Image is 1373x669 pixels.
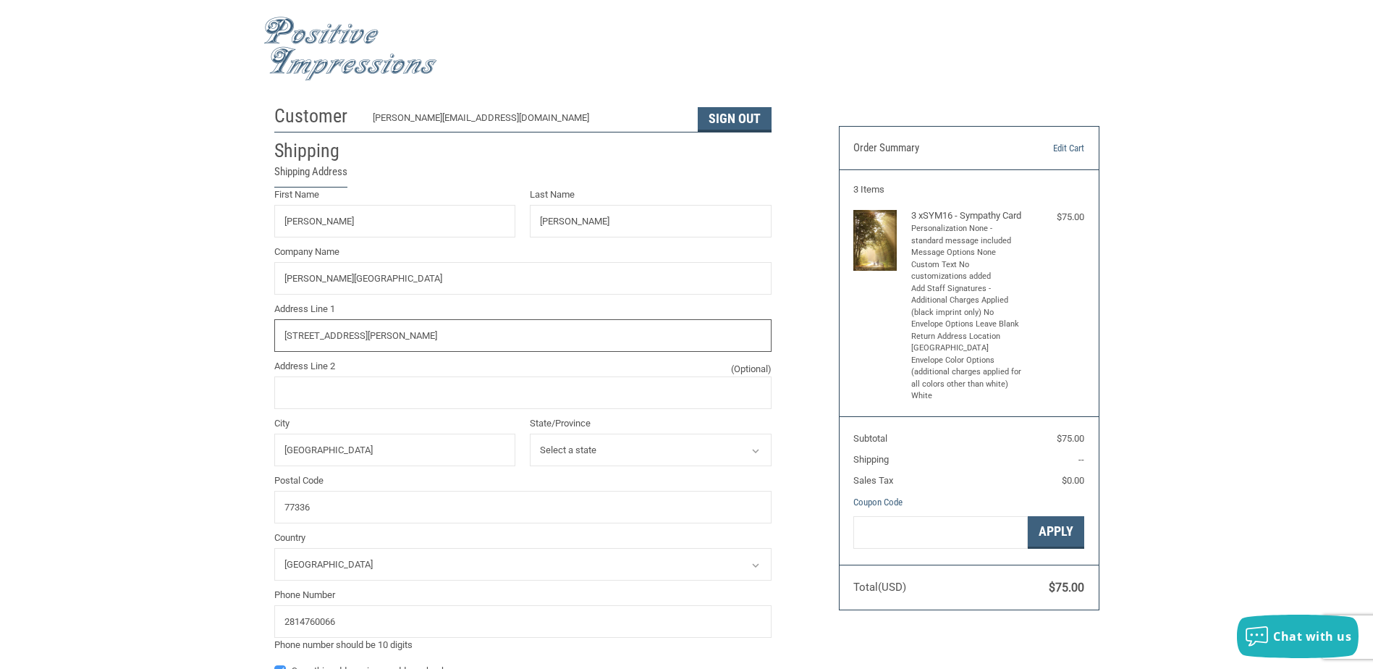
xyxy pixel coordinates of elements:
label: Address Line 1 [274,302,772,316]
span: Shipping [853,454,889,465]
button: Chat with us [1237,615,1359,658]
div: [PERSON_NAME][EMAIL_ADDRESS][DOMAIN_NAME] [373,111,683,132]
input: Gift Certificate or Coupon Code [853,516,1028,549]
h3: Order Summary [853,141,1010,156]
li: Add Staff Signatures - Additional Charges Applied (black imprint only) No [911,283,1023,319]
h2: Customer [274,104,359,128]
h2: Shipping [274,139,359,163]
span: Total (USD) [853,581,906,594]
h3: 3 Items [853,184,1084,195]
img: Positive Impressions [263,17,437,81]
label: Postal Code [274,474,772,488]
small: (Optional) [731,362,772,376]
div: $75.00 [1026,210,1084,224]
span: $75.00 [1057,433,1084,444]
li: Message Options None [911,247,1023,259]
label: First Name [274,188,516,202]
label: City [274,416,516,431]
span: -- [1078,454,1084,465]
li: Envelope Color Options (additional charges applied for all colors other than white) White [911,355,1023,403]
label: Last Name [530,188,772,202]
span: Sales Tax [853,475,893,486]
label: State/Province [530,416,772,431]
li: Return Address Location [GEOGRAPHIC_DATA] [911,331,1023,355]
a: Coupon Code [853,497,903,508]
button: Sign Out [698,107,772,132]
span: $0.00 [1062,475,1084,486]
div: Phone number should be 10 digits [274,638,772,652]
li: Personalization None - standard message included [911,223,1023,247]
label: Company Name [274,245,772,259]
li: Envelope Options Leave Blank [911,319,1023,331]
label: Country [274,531,772,545]
label: Address Line 2 [274,359,772,374]
button: Apply [1028,516,1084,549]
a: Edit Cart [1010,141,1084,156]
span: Chat with us [1273,628,1351,644]
legend: Shipping Address [274,164,347,188]
label: Phone Number [274,588,772,602]
li: Custom Text No customizations added [911,259,1023,283]
span: $75.00 [1049,581,1084,594]
h4: 3 x SYM16 - Sympathy Card [911,210,1023,222]
span: Subtotal [853,433,887,444]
